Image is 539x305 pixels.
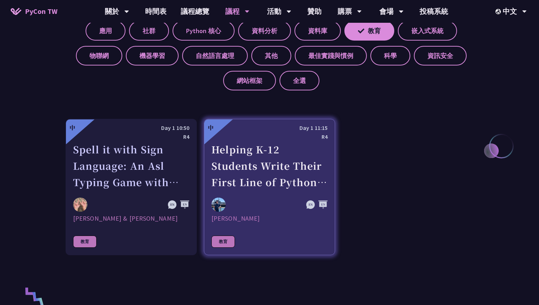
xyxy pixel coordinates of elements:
img: Megan & Ethan [73,198,87,212]
img: Home icon of PyCon TW 2025 [11,8,21,15]
label: 社群 [129,21,169,41]
div: [PERSON_NAME] & [PERSON_NAME] [73,214,189,223]
div: 中 [208,123,214,132]
label: 應用 [86,21,125,41]
label: 其他 [251,46,291,65]
label: 資訊安全 [414,46,467,65]
div: 教育 [211,236,235,248]
div: Day 1 11:15 [211,123,328,132]
label: 自然語言處理 [182,46,248,65]
label: 資料庫 [294,21,341,41]
img: Locale Icon [496,9,503,14]
label: 嵌入式系統 [398,21,457,41]
a: PyCon TW [4,2,65,20]
span: PyCon TW [25,6,57,17]
div: Spell it with Sign Language: An Asl Typing Game with MediaPipe [73,141,189,190]
div: [PERSON_NAME] [211,214,328,223]
label: 教育 [344,21,394,41]
label: 物聯網 [76,46,122,65]
div: 中 [70,123,75,132]
a: 中 Day 1 10:50 R4 Spell it with Sign Language: An Asl Typing Game with MediaPipe Megan & Ethan [PE... [66,119,197,255]
div: 教育 [73,236,97,248]
a: 中 Day 1 11:15 R4 Helping K-12 Students Write Their First Line of Python: Building a Game-Based Le... [204,119,335,255]
div: Helping K-12 Students Write Their First Line of Python: Building a Game-Based Learning Platform w... [211,141,328,190]
div: R4 [211,132,328,141]
label: 資料分析 [238,21,291,41]
label: 科學 [370,46,410,65]
img: Chieh-Hung Cheng [211,198,226,212]
label: 網站框架 [223,71,276,90]
label: 全選 [279,71,319,90]
div: Day 1 10:50 [73,123,189,132]
label: Python 核心 [173,21,235,41]
div: R4 [73,132,189,141]
label: 機器學習 [126,46,179,65]
label: 最佳實踐與慣例 [295,46,367,65]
